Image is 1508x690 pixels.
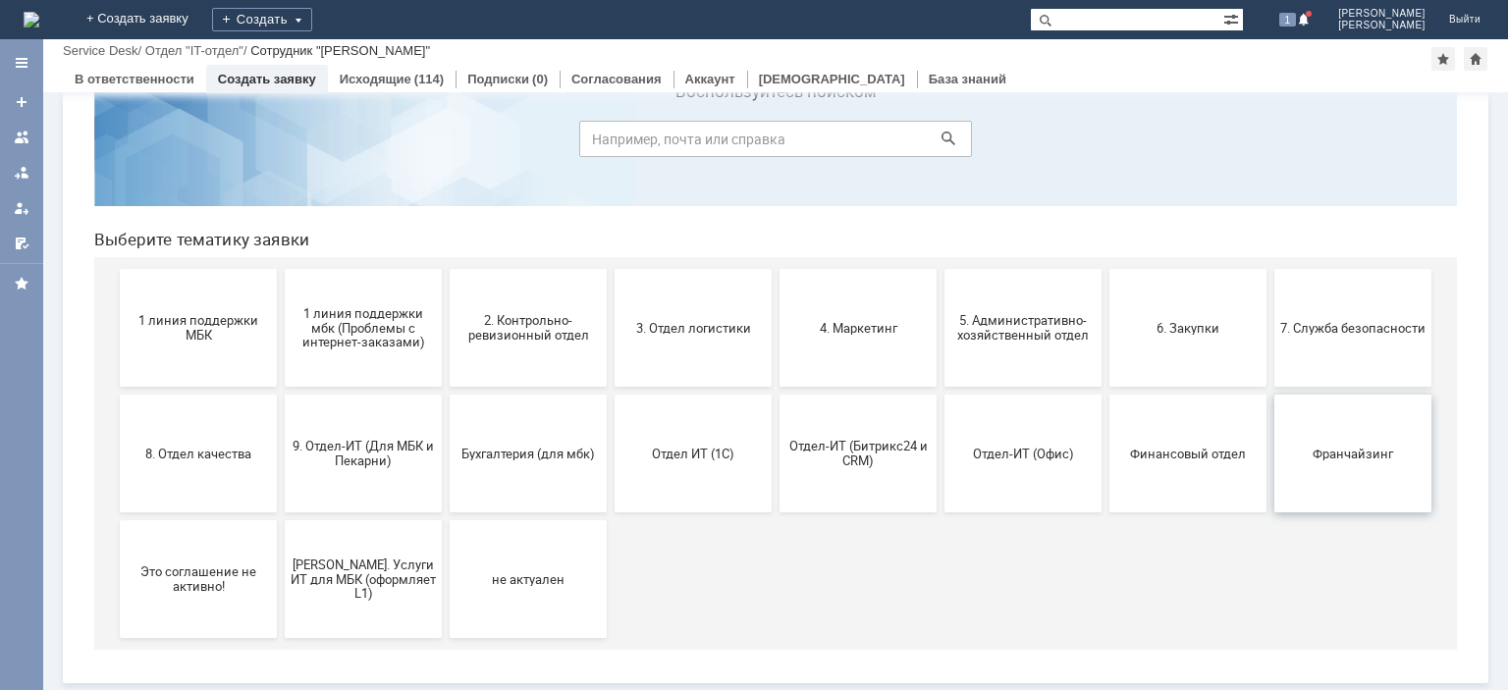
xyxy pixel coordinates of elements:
span: [PERSON_NAME] [1338,8,1426,20]
a: Создать заявку [6,86,37,118]
div: / [63,43,145,58]
div: Сотрудник "[PERSON_NAME]" [250,43,430,58]
div: Сделать домашней страницей [1464,47,1487,71]
a: Заявки в моей ответственности [6,157,37,188]
button: 6. Закупки [1031,236,1188,353]
button: 3. Отдел логистики [536,236,693,353]
button: Отдел-ИТ (Битрикс24 и CRM) [701,361,858,479]
span: 1 [1279,13,1297,27]
button: Отдел-ИТ (Офис) [866,361,1023,479]
span: 5. Административно-хозяйственный отдел [872,280,1017,309]
a: Отдел "IT-отдел" [145,43,243,58]
button: 2. Контрольно-ревизионный отдел [371,236,528,353]
button: не актуален [371,487,528,605]
span: [PERSON_NAME] [1338,20,1426,31]
button: 1 линия поддержки МБК [41,236,198,353]
a: Service Desk [63,43,138,58]
span: не актуален [377,538,522,553]
span: 1 линия поддержки мбк (Проблемы с интернет-заказами) [212,272,357,316]
span: Расширенный поиск [1223,9,1243,27]
span: 1 линия поддержки МБК [47,280,192,309]
a: Заявки на командах [6,122,37,153]
button: Франчайзинг [1196,361,1353,479]
a: Мои согласования [6,228,37,259]
div: / [145,43,250,58]
label: Воспользуйтесь поиском [501,48,893,68]
span: [PERSON_NAME]. Услуги ИТ для МБК (оформляет L1) [212,523,357,567]
a: Создать заявку [218,72,316,86]
span: Отдел ИТ (1С) [542,412,687,427]
span: Бухгалтерия (для мбк) [377,412,522,427]
span: Отдел-ИТ (Битрикс24 и CRM) [707,405,852,435]
button: 9. Отдел-ИТ (Для МБК и Пекарни) [206,361,363,479]
a: Подписки [467,72,529,86]
a: В ответственности [75,72,194,86]
a: Мои заявки [6,192,37,224]
button: 1 линия поддержки мбк (Проблемы с интернет-заказами) [206,236,363,353]
img: logo [24,12,39,27]
button: Отдел ИТ (1С) [536,361,693,479]
span: Финансовый отдел [1037,412,1182,427]
button: Это соглашение не активно! [41,487,198,605]
button: 5. Административно-хозяйственный отдел [866,236,1023,353]
div: Добавить в избранное [1431,47,1455,71]
a: Аккаунт [685,72,735,86]
span: 2. Контрольно-ревизионный отдел [377,280,522,309]
button: 7. Служба безопасности [1196,236,1353,353]
a: Перейти на домашнюю страницу [24,12,39,27]
button: Финансовый отдел [1031,361,1188,479]
span: 8. Отдел качества [47,412,192,427]
span: 4. Маркетинг [707,287,852,301]
span: 7. Служба безопасности [1202,287,1347,301]
button: 8. Отдел качества [41,361,198,479]
button: [PERSON_NAME]. Услуги ИТ для МБК (оформляет L1) [206,487,363,605]
button: 4. Маркетинг [701,236,858,353]
header: Выберите тематику заявки [16,196,1378,216]
div: (0) [532,72,548,86]
div: Создать [212,8,312,31]
span: 9. Отдел-ИТ (Для МБК и Пекарни) [212,405,357,435]
a: [DEMOGRAPHIC_DATA] [759,72,905,86]
span: 6. Закупки [1037,287,1182,301]
span: Это соглашение не активно! [47,531,192,560]
a: Исходящие [340,72,411,86]
button: Бухгалтерия (для мбк) [371,361,528,479]
a: Согласования [571,72,662,86]
span: Отдел-ИТ (Офис) [872,412,1017,427]
input: Например, почта или справка [501,87,893,124]
span: 3. Отдел логистики [542,287,687,301]
a: База знаний [929,72,1006,86]
span: Франчайзинг [1202,412,1347,427]
div: (114) [414,72,444,86]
